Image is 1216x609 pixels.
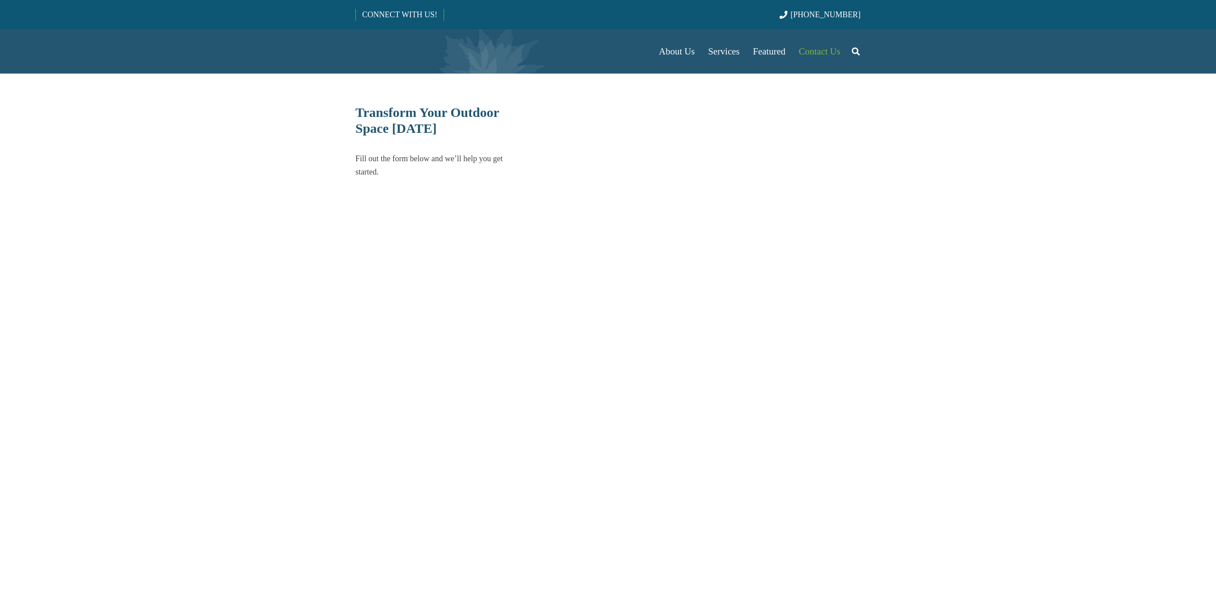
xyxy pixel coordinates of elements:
[355,152,521,178] p: Fill out the form below and we’ll help you get started.
[799,46,841,57] span: Contact Us
[355,34,503,69] a: Borst-Logo
[847,40,865,62] a: Search
[356,4,443,25] a: CONNECT WITH US!
[792,29,847,74] a: Contact Us
[659,46,695,57] span: About Us
[702,29,746,74] a: Services
[753,46,785,57] span: Featured
[355,105,499,136] span: Transform Your Outdoor Space [DATE]
[708,46,740,57] span: Services
[746,29,792,74] a: Featured
[791,10,861,19] span: [PHONE_NUMBER]
[652,29,702,74] a: About Us
[779,10,861,19] a: [PHONE_NUMBER]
